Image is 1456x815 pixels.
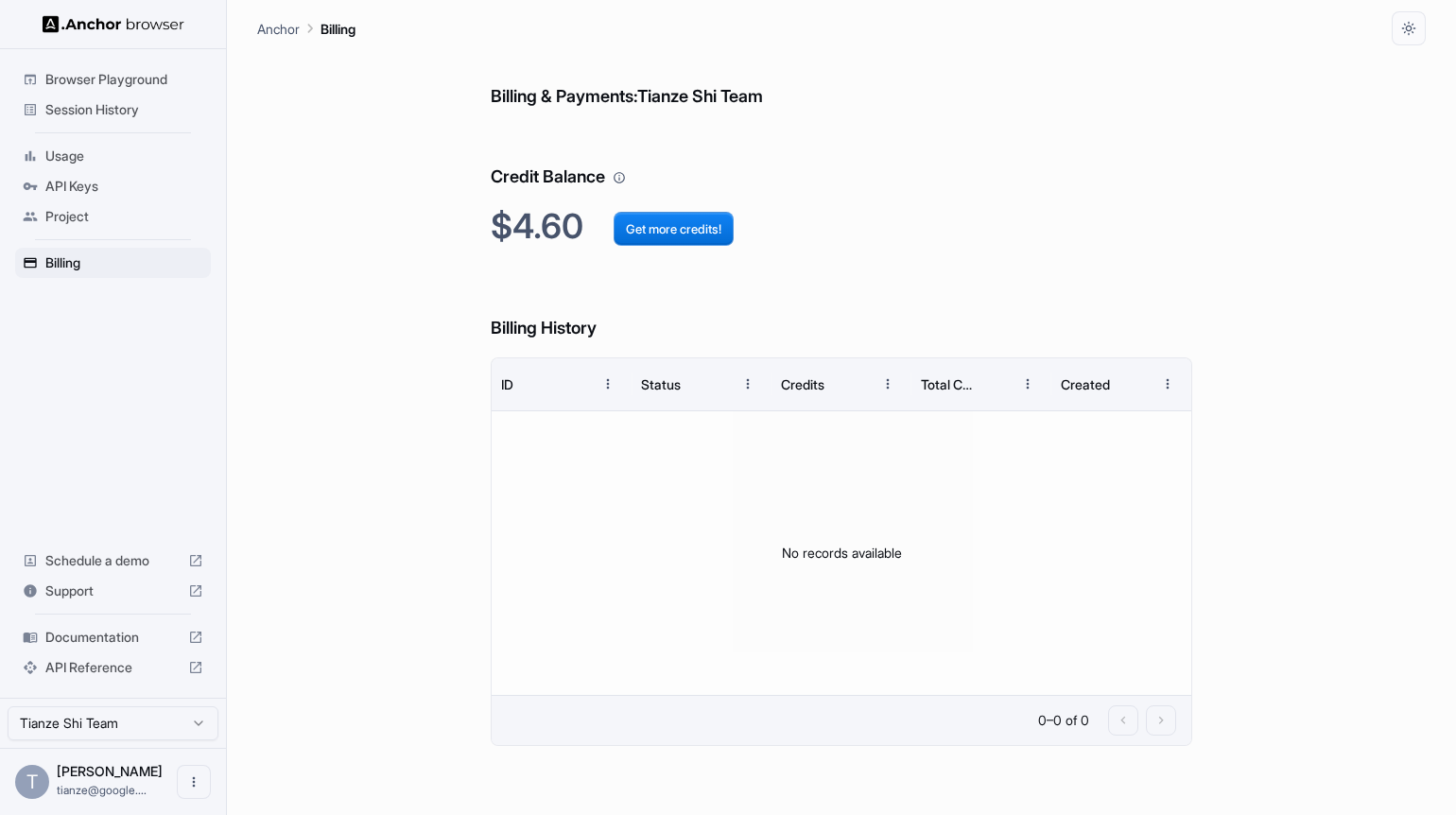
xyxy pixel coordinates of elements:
[15,546,211,576] div: Schedule a demo
[557,367,591,401] button: Sort
[57,783,147,797] span: tianze@google.com
[45,177,203,196] span: API Keys
[731,367,765,401] button: Menu
[977,367,1011,401] button: Sort
[491,277,1192,342] h6: Billing History
[614,212,734,246] button: Get more credits!
[45,581,181,600] span: Support
[45,100,203,119] span: Session History
[15,95,211,125] div: Session History
[697,367,731,401] button: Sort
[15,248,211,278] div: Billing
[1011,367,1045,401] button: Menu
[641,376,681,392] div: Status
[15,141,211,171] div: Usage
[45,628,181,647] span: Documentation
[45,70,203,89] span: Browser Playground
[871,367,905,401] button: Menu
[15,64,211,95] div: Browser Playground
[613,171,626,184] svg: Your credit balance will be consumed as you use the API. Visit the usage page to view a breakdown...
[177,765,211,799] button: Open menu
[15,171,211,201] div: API Keys
[1117,367,1151,401] button: Sort
[15,576,211,606] div: Support
[321,19,355,39] p: Billing
[45,253,203,272] span: Billing
[1061,376,1110,392] div: Created
[15,622,211,652] div: Documentation
[492,411,1191,695] div: No records available
[45,207,203,226] span: Project
[1151,367,1185,401] button: Menu
[491,45,1192,111] h6: Billing & Payments: Tianze Shi Team
[15,765,49,799] div: T
[43,15,184,33] img: Anchor Logo
[45,551,181,570] span: Schedule a demo
[591,367,625,401] button: Menu
[15,652,211,683] div: API Reference
[491,126,1192,191] h6: Credit Balance
[491,206,1192,247] h2: $4.60
[837,367,871,401] button: Sort
[781,376,824,392] div: Credits
[45,658,181,677] span: API Reference
[921,376,975,392] div: Total Cost
[15,201,211,232] div: Project
[1038,711,1089,730] p: 0–0 of 0
[257,18,355,39] nav: breadcrumb
[257,19,300,39] p: Anchor
[57,763,163,779] span: Tianze Shi
[45,147,203,165] span: Usage
[501,376,513,392] div: ID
